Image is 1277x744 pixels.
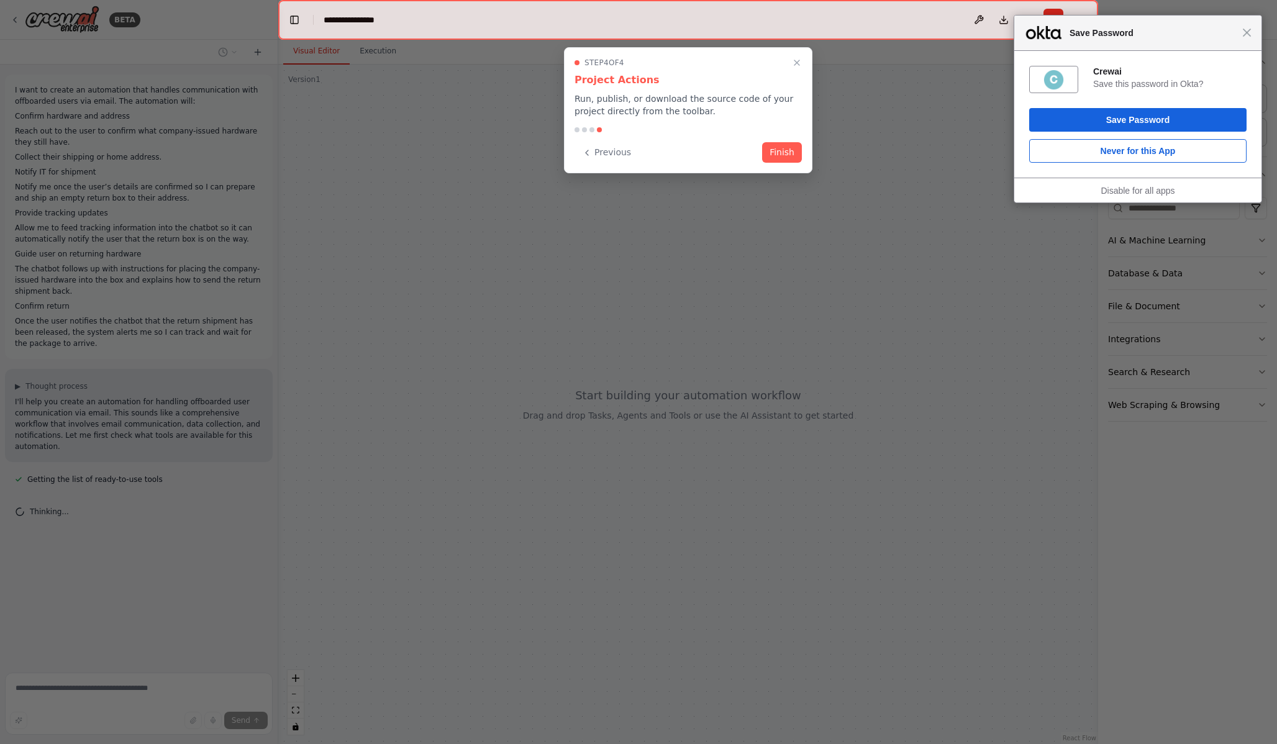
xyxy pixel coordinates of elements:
[1029,108,1247,132] button: Save Password
[1101,186,1175,196] a: Disable for all apps
[1093,78,1247,89] div: Save this password in Okta?
[1029,139,1247,163] button: Never for this App
[575,142,638,163] button: Previous
[1242,28,1252,37] span: Close
[286,11,303,29] button: Hide left sidebar
[575,93,802,117] p: Run, publish, or download the source code of your project directly from the toolbar.
[575,73,802,88] h3: Project Actions
[584,58,624,68] span: Step 4 of 4
[789,55,804,70] button: Close walkthrough
[762,142,802,163] button: Finish
[1093,66,1247,77] div: Crewai
[1063,25,1242,40] span: Save Password
[1043,69,1065,91] img: WoAAAAGSURBVAMA31xHwmehbysAAAAASUVORK5CYII=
